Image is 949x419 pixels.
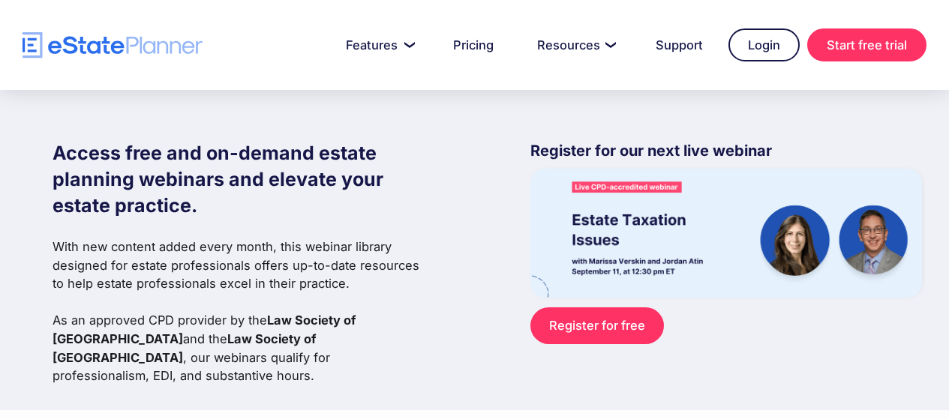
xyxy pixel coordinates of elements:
a: Features [328,30,428,60]
h1: Access free and on-demand estate planning webinars and elevate your estate practice. [53,140,426,219]
a: Start free trial [807,28,926,61]
p: With new content added every month, this webinar library designed for estate professionals offers... [53,238,426,385]
strong: Law Society of [GEOGRAPHIC_DATA] [53,331,317,365]
a: Resources [519,30,630,60]
a: Login [728,28,800,61]
a: Support [638,30,721,60]
a: Pricing [435,30,512,60]
p: Register for our next live webinar [530,140,922,169]
img: eState Academy webinar [530,169,922,297]
a: home [23,32,203,58]
a: Register for free [530,307,663,344]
